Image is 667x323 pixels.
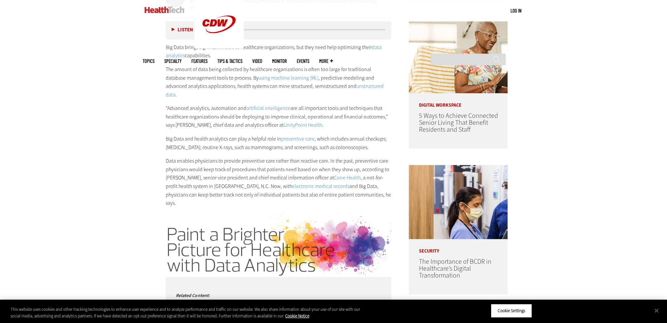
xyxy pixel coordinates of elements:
[166,83,384,98] a: unstructured data
[259,74,319,81] a: using machine learning (ML)
[409,165,508,239] img: Doctors reviewing tablet
[334,174,361,181] a: Cone Health
[166,213,392,276] img: Optimizing Care Sidebar
[11,306,367,319] div: This website uses cookies and other tracking technologies to enhance user experience and to analy...
[176,292,210,299] small: Related Content:
[409,19,508,93] img: Networking Solutions for Senior Living
[284,121,322,128] a: UnityPoint Health
[252,59,262,64] a: Video
[164,59,181,64] span: Specialty
[143,59,154,64] span: Topics
[145,7,184,13] img: Home
[409,93,508,108] p: Digital Workspace
[166,65,392,99] p: The amount of data being collected by healthcare organizations is often too large for traditional...
[285,313,309,319] a: More information about your privacy
[292,183,349,190] a: electronic medical records
[166,157,392,207] p: Data enables physicians to provide preventive care rather than reactive care. In the past, preven...
[281,135,315,142] a: preventive care
[297,59,309,64] a: Events
[511,8,521,13] a: Log in
[649,303,664,318] button: Close
[166,135,392,151] p: Big Data and health analytics can play a helpful role in , which includes annual checkups; [MEDIC...
[319,59,333,64] span: More
[419,111,498,134] a: 5 Ways to Achieve Connected Senior Living That Benefit Residents and Staff
[246,105,291,112] a: artificial intelligence
[191,59,208,64] a: Features
[217,59,242,64] a: Tips & Tactics
[409,239,508,254] p: Security
[419,257,491,280] a: The Importance of BCDR in Healthcare’s Digital Transformation
[511,7,521,14] div: User menu
[272,59,287,64] a: MonITor
[166,104,392,129] p: “Advanced analytics, automation and are all important tools and techniques that healthcare organi...
[194,43,244,50] a: CDW
[491,304,532,318] button: Cookie Settings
